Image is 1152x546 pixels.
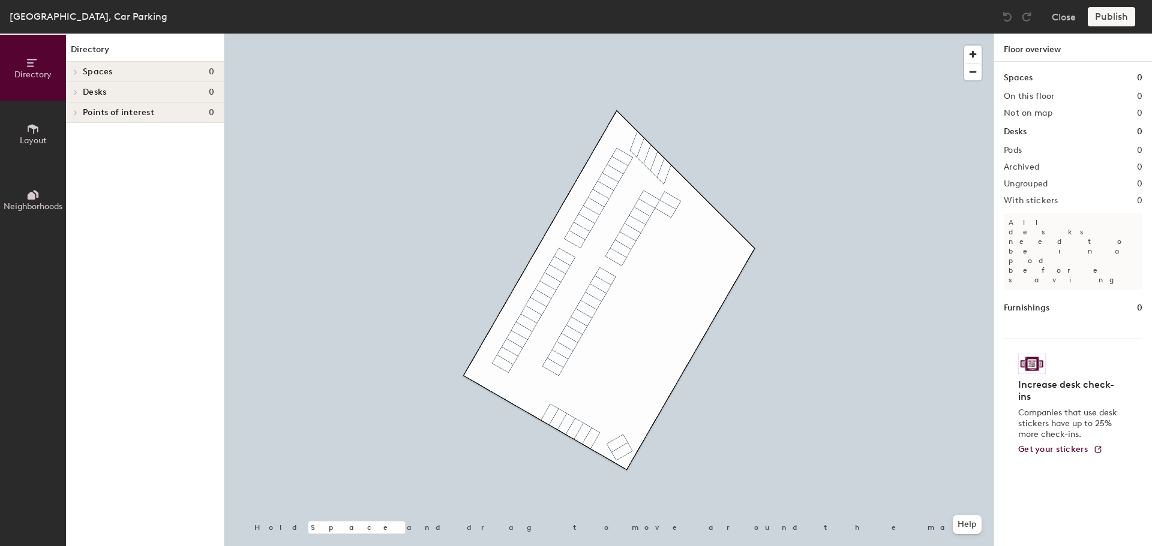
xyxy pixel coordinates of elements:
h2: Pods [1004,146,1022,155]
img: Undo [1001,11,1013,23]
h1: 0 [1137,71,1142,85]
button: Help [953,515,982,534]
p: Companies that use desk stickers have up to 25% more check-ins. [1018,408,1121,440]
span: 0 [209,67,214,77]
h2: 0 [1137,108,1142,118]
a: Get your stickers [1018,445,1103,455]
span: Spaces [83,67,113,77]
h1: 0 [1137,125,1142,138]
h2: With stickers [1004,196,1058,206]
h2: Archived [1004,162,1039,172]
span: Desks [83,88,106,97]
img: Redo [1021,11,1033,23]
h2: Not on map [1004,108,1052,118]
h2: 0 [1137,179,1142,189]
h1: Spaces [1004,71,1033,85]
h1: Desks [1004,125,1027,138]
span: Points of interest [83,108,154,117]
h4: Increase desk check-ins [1018,379,1121,403]
span: Directory [14,70,52,80]
h2: 0 [1137,196,1142,206]
h2: 0 [1137,92,1142,101]
h2: Ungrouped [1004,179,1048,189]
span: Neighborhoods [4,201,62,212]
span: 0 [209,88,214,97]
h1: Directory [66,43,224,62]
span: Get your stickers [1018,444,1088,454]
h2: 0 [1137,162,1142,172]
img: Sticker logo [1018,354,1046,374]
span: 0 [209,108,214,117]
h2: 0 [1137,146,1142,155]
h2: On this floor [1004,92,1055,101]
h1: Floor overview [994,34,1152,62]
h1: Furnishings [1004,301,1049,315]
p: All desks need to be in a pod before saving [1004,213,1142,289]
span: Layout [20,135,47,146]
button: Close [1052,7,1076,26]
h1: 0 [1137,301,1142,315]
div: [GEOGRAPHIC_DATA], Car Parking [10,9,167,24]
